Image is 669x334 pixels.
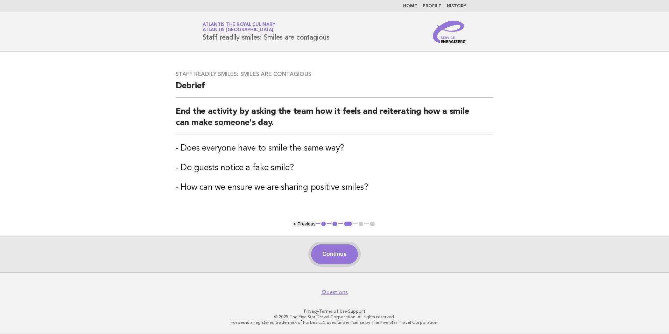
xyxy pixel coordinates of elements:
button: 2 [331,221,338,228]
p: Forbes is a registered trademark of Forbes LLC used under license by The Five Star Travel Corpora... [120,320,549,325]
span: Atlantis [GEOGRAPHIC_DATA] [203,28,273,33]
a: Support [348,309,365,314]
a: Questions [322,289,348,296]
h3: - How can we ensure we are sharing positive smiles? [176,182,493,193]
h3: - Do guests notice a fake smile? [176,162,493,174]
h2: End the activity by asking the team how it feels and reiterating how a smile can make someone's day. [176,106,493,134]
a: History [447,4,466,8]
h3: - Does everyone have to smile the same way? [176,143,493,154]
h3: Staff readily smiles: Smiles are contagious [176,71,493,78]
button: 1 [320,221,327,228]
p: © 2025 The Five Star Travel Corporation. All rights reserved. [120,314,549,320]
button: 3 [343,221,353,228]
p: · · [120,308,549,314]
button: < Previous [293,221,315,227]
a: Home [403,4,417,8]
a: Terms of Use [319,309,347,314]
a: Profile [423,4,441,8]
h1: Staff readily smiles: Smiles are contagious [203,23,329,41]
a: Atlantis the Royal CulinaryAtlantis [GEOGRAPHIC_DATA] [203,22,275,32]
h2: Debrief [176,81,493,98]
button: Continue [311,244,358,264]
a: Privacy [304,309,318,314]
img: Service Energizers [433,21,466,43]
